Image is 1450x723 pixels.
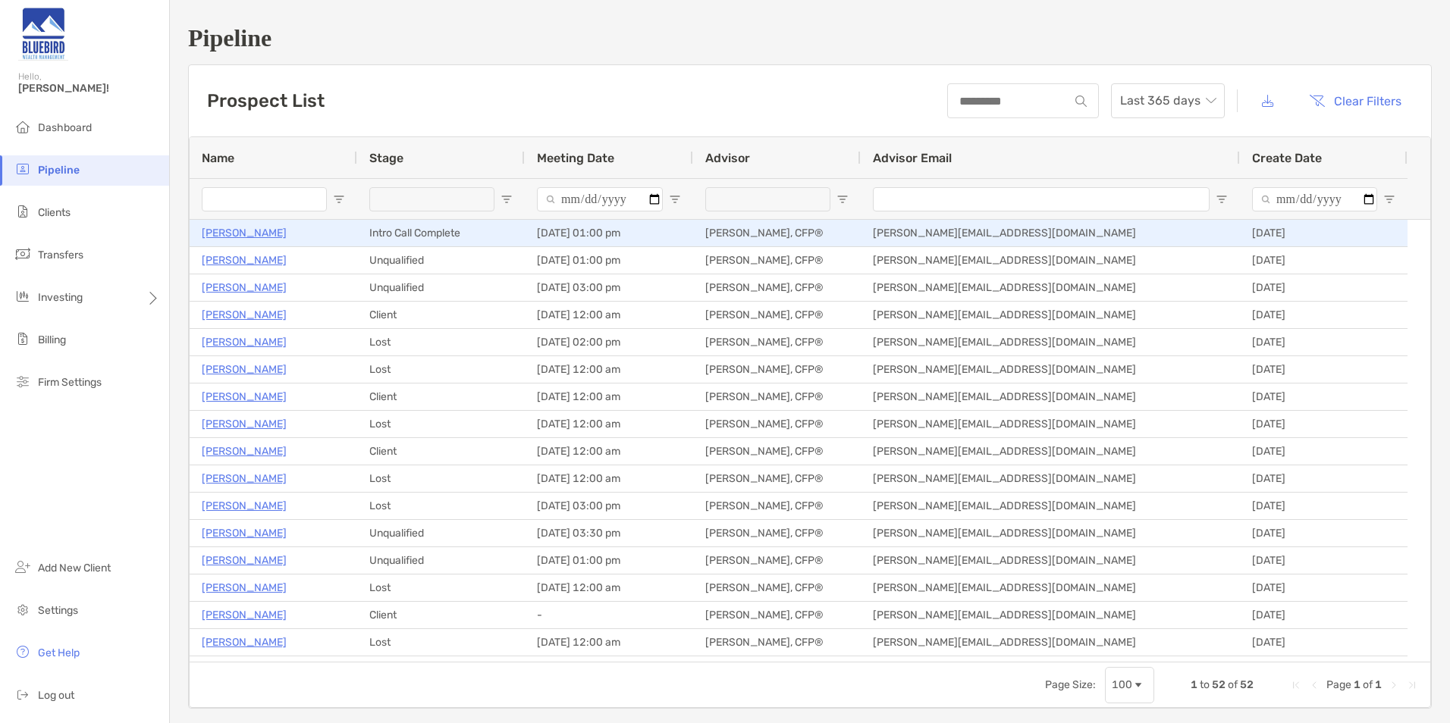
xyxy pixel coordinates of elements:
div: [PERSON_NAME], CFP® [693,520,861,546]
p: [PERSON_NAME] [202,305,287,324]
a: [PERSON_NAME] [202,278,287,297]
p: [PERSON_NAME] [202,360,287,379]
a: [PERSON_NAME] [202,224,287,243]
div: [PERSON_NAME], CFP® [693,656,861,683]
div: Lost [357,493,525,519]
div: Next Page [1388,679,1400,691]
button: Open Filter Menu [836,193,849,205]
div: [PERSON_NAME], CFP® [693,274,861,301]
div: [DATE] 01:00 pm [525,220,693,246]
input: Advisor Email Filter Input [873,187,1210,211]
span: Create Date [1252,151,1322,165]
a: [PERSON_NAME] [202,660,287,679]
div: Unqualified [357,520,525,546]
div: Lost [357,629,525,656]
div: [DATE] 03:30 pm [525,520,693,546]
div: Unqualified [357,247,525,274]
div: [PERSON_NAME], CFP® [693,383,861,410]
div: Previous Page [1308,679,1320,691]
div: [DATE] [1240,656,1408,683]
div: [DATE] [1240,574,1408,601]
span: Stage [369,151,403,165]
span: Billing [38,333,66,346]
div: [DATE] 12:00 am [525,629,693,656]
div: [PERSON_NAME], CFP® [693,356,861,383]
div: [DATE] [1240,411,1408,437]
div: [PERSON_NAME][EMAIL_ADDRESS][DOMAIN_NAME] [861,602,1240,628]
a: [PERSON_NAME] [202,578,287,597]
div: [PERSON_NAME][EMAIL_ADDRESS][DOMAIN_NAME] [861,220,1240,246]
span: Clients [38,206,71,219]
div: [DATE] 12:00 am [525,383,693,410]
button: Clear Filters [1298,84,1413,117]
div: [DATE] 12:00 am [525,465,693,492]
div: [DATE] 03:00 pm [525,274,693,301]
button: Open Filter Menu [1383,193,1395,205]
div: [DATE] [1240,438,1408,465]
img: dashboard icon [14,117,32,136]
div: [PERSON_NAME], CFP® [693,329,861,355]
div: [DATE] 12:00 am [525,356,693,383]
div: [PERSON_NAME], CFP® [693,438,861,465]
button: Open Filter Menu [501,193,513,205]
div: Intro Call Complete [357,220,525,246]
a: [PERSON_NAME] [202,469,287,488]
div: [PERSON_NAME][EMAIL_ADDRESS][DOMAIN_NAME] [861,520,1240,546]
div: [PERSON_NAME][EMAIL_ADDRESS][DOMAIN_NAME] [861,574,1240,601]
img: investing icon [14,287,32,305]
div: Lost [357,329,525,355]
span: Add New Client [38,562,111,574]
span: to [1200,678,1210,691]
span: 1 [1354,678,1361,691]
div: Lost [357,411,525,437]
img: clients icon [14,202,32,221]
div: [PERSON_NAME][EMAIL_ADDRESS][DOMAIN_NAME] [861,356,1240,383]
div: [PERSON_NAME][EMAIL_ADDRESS][DOMAIN_NAME] [861,411,1240,437]
p: [PERSON_NAME] [202,333,287,352]
img: settings icon [14,600,32,618]
p: [PERSON_NAME] [202,496,287,515]
div: [DATE] [1240,247,1408,274]
div: [PERSON_NAME], CFP® [693,411,861,437]
div: [DATE] [1240,493,1408,519]
div: [DATE] 01:00 pm [525,247,693,274]
div: [PERSON_NAME][EMAIL_ADDRESS][DOMAIN_NAME] [861,247,1240,274]
div: [PERSON_NAME][EMAIL_ADDRESS][DOMAIN_NAME] [861,383,1240,410]
div: Unqualified [357,274,525,301]
div: [DATE] [1240,602,1408,628]
div: [DATE] 02:00 pm [525,329,693,355]
div: - [525,602,693,628]
div: [DATE] [1240,383,1408,410]
span: Log out [38,689,74,702]
img: input icon [1075,95,1087,107]
div: [DATE] 01:00 pm [525,547,693,574]
div: Client [357,302,525,328]
div: Last Page [1406,679,1418,691]
div: [PERSON_NAME], CFP® [693,574,861,601]
div: [DATE] 12:00 am [525,411,693,437]
div: [PERSON_NAME][EMAIL_ADDRESS][DOMAIN_NAME] [861,465,1240,492]
h3: Prospect List [207,90,325,111]
a: [PERSON_NAME] [202,551,287,570]
div: Lost [357,465,525,492]
div: [PERSON_NAME][EMAIL_ADDRESS][DOMAIN_NAME] [861,302,1240,328]
span: 1 [1191,678,1197,691]
div: [PERSON_NAME][EMAIL_ADDRESS][DOMAIN_NAME] [861,493,1240,519]
div: [DATE] [1240,329,1408,355]
span: Firm Settings [38,376,102,389]
span: Meeting Date [537,151,614,165]
div: [DATE] [1240,302,1408,328]
div: [DATE] [1240,220,1408,246]
div: Client [357,383,525,410]
img: pipeline icon [14,160,32,178]
div: Lost [357,574,525,601]
span: 52 [1240,678,1254,691]
div: [PERSON_NAME], CFP® [693,220,861,246]
div: [DATE] 12:00 am [525,302,693,328]
div: [DATE] [1240,629,1408,656]
div: [DATE] [1240,547,1408,574]
div: [PERSON_NAME][EMAIL_ADDRESS][DOMAIN_NAME] [861,656,1240,683]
